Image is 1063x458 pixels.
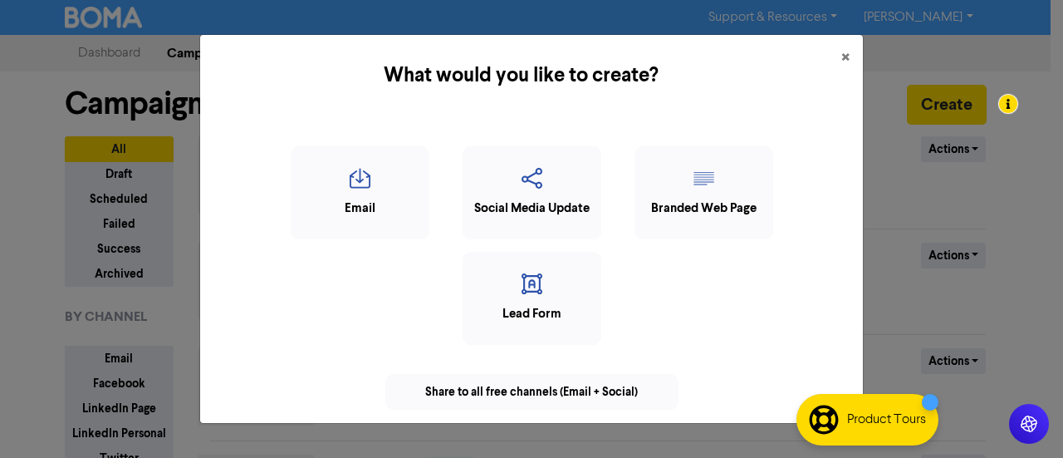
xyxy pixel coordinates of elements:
[841,46,850,71] span: ×
[980,378,1063,458] iframe: Chat Widget
[472,199,592,219] div: Social Media Update
[828,35,863,81] button: Close
[300,199,420,219] div: Email
[213,61,828,91] h5: What would you like to create?
[472,305,592,324] div: Lead Form
[644,199,764,219] div: Branded Web Page
[385,374,678,410] div: Share to all free channels (Email + Social)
